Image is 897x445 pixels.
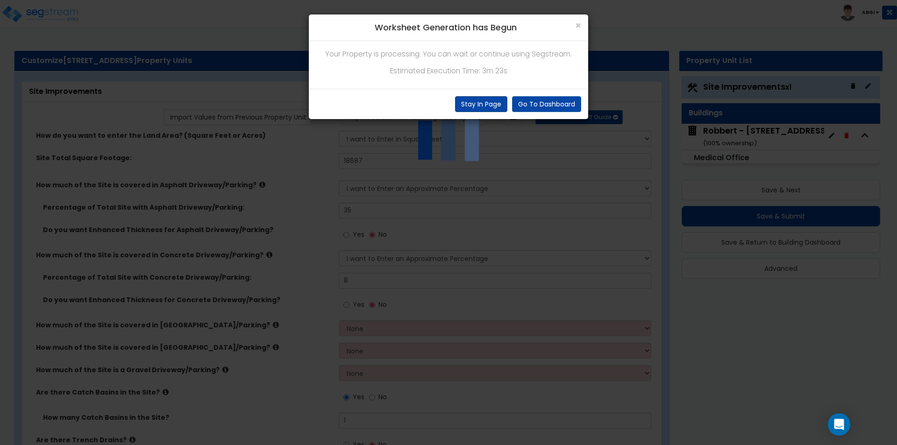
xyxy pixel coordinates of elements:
div: Open Intercom Messenger [828,413,850,436]
p: Your Property is processing. You can wait or continue using Segstream. [316,48,581,60]
button: Close [575,21,581,30]
button: Go To Dashboard [512,96,581,112]
span: × [575,19,581,32]
h4: Worksheet Generation has Begun [316,21,581,34]
button: Stay In Page [455,96,507,112]
p: Estimated Execution Time: 3m 23s [316,65,581,77]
